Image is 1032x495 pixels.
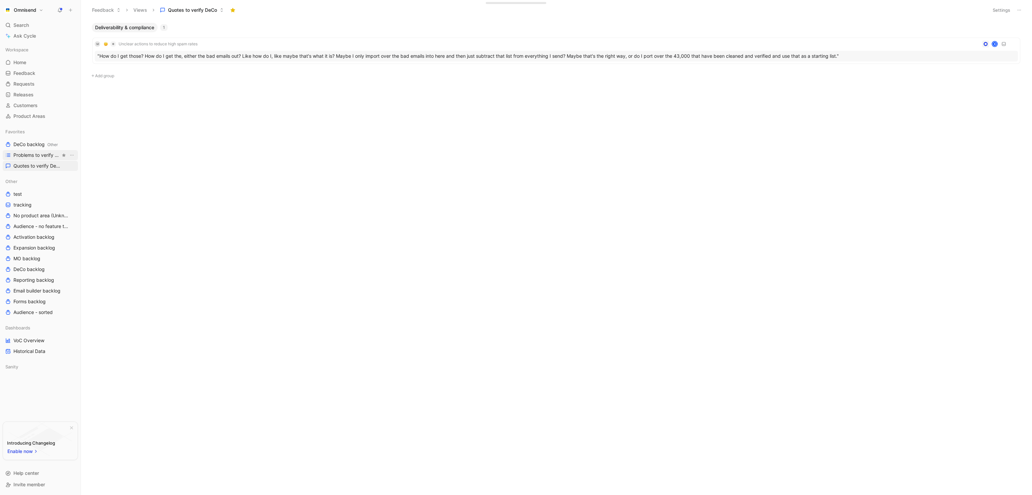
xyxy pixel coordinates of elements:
img: bg-BLZuj68n.svg [9,422,72,456]
span: Quotes to verify DeCo [168,7,217,13]
span: Home [13,59,26,66]
span: Forms backlog [13,298,46,305]
a: Quotes to verify DeCo [3,161,78,171]
span: Quotes to verify DeCo [13,163,61,169]
a: Feedback [3,68,78,78]
span: Workspace [5,46,29,53]
div: 1 [160,24,168,31]
a: M🤔Unclear actions to reduce high spam ratesK"How do I get those? How do I get the, either the bad... [92,38,1020,64]
div: Dashboards [3,323,78,333]
span: Audience - sorted [13,309,53,316]
a: Audience - sorted [3,307,78,317]
span: DeCo backlog [13,141,58,148]
a: Ask Cycle [3,31,78,41]
span: No product area (Unknowns) [13,212,69,219]
a: Product Areas [3,111,78,121]
span: MO backlog [13,255,40,262]
span: Product Areas [13,113,45,120]
span: Releases [13,91,34,98]
span: Email builder backlog [13,287,60,294]
div: Workspace [3,45,78,55]
div: K [992,42,997,46]
span: VoC Overview [13,337,44,344]
img: Omnisend [4,7,11,13]
a: Home [3,57,78,67]
span: Help center [13,470,39,476]
a: Releases [3,90,78,100]
span: Ask Cycle [13,32,36,40]
a: test [3,189,78,199]
a: Customers [3,100,78,110]
div: DashboardsVoC OverviewHistorical Data [3,323,78,356]
span: Requests [13,81,35,87]
a: Requests [3,79,78,89]
a: Activation backlog [3,232,78,242]
button: OmnisendOmnisend [3,5,45,15]
a: Forms backlog [3,297,78,307]
span: Deliverability & compliance [95,24,154,31]
button: Feedback [89,5,124,15]
div: Deliverability & compliance1 [89,23,1024,66]
span: Search [13,21,29,29]
button: 🤔Unclear actions to reduce high spam rates [101,40,200,48]
a: Historical Data [3,346,78,356]
span: Invite member [13,482,45,487]
img: 🤔 [104,42,108,46]
span: tracking [13,201,32,208]
div: Help center [3,468,78,478]
a: Reporting backlog [3,275,78,285]
div: M [95,41,100,47]
a: tracking [3,200,78,210]
div: Favorites [3,127,78,137]
a: Problems to verify DeCoView actions [3,150,78,160]
button: Enable now [7,447,39,456]
a: DeCo backlogOther [3,139,78,149]
div: OthertesttrackingNo product area (Unknowns)Audience - no feature tagActivation backlogExpansion b... [3,176,78,317]
button: Quotes to verify DeCo [157,5,227,15]
span: Other [47,142,58,147]
a: MO backlog [3,254,78,264]
div: Sanity [3,362,78,372]
div: Sanity [3,362,78,374]
div: Search [3,20,78,30]
span: Reporting backlog [13,277,54,283]
a: DeCo backlog [3,264,78,274]
span: Dashboards [5,324,30,331]
h1: Omnisend [14,7,36,13]
span: Other [5,178,17,185]
span: Enable now [7,447,34,455]
span: Unclear actions to reduce high spam rates [119,41,198,47]
span: Favorites [5,128,25,135]
span: DeCo backlog [13,266,45,273]
button: Settings [990,5,1013,15]
span: Feedback [13,70,35,77]
span: Customers [13,102,38,109]
div: Other [3,176,78,186]
a: No product area (Unknowns) [3,211,78,221]
a: Audience - no feature tag [3,221,78,231]
span: test [13,191,22,197]
a: Email builder backlog [3,286,78,296]
a: Expansion backlog [3,243,78,253]
span: Historical Data [13,348,45,355]
span: Audience - no feature tag [13,223,69,230]
span: Sanity [5,363,18,370]
span: Problems to verify DeCo [13,152,60,159]
span: Activation backlog [13,234,54,240]
div: Invite member [3,480,78,490]
div: Introducing Changelog [7,439,55,447]
button: Add group [89,72,1024,80]
a: VoC Overview [3,335,78,346]
button: Views [130,5,150,15]
div: "How do I get those? How do I get the, either the bad emails out? Like how do I, like maybe that'... [95,51,1018,61]
button: View actions [69,152,75,159]
button: Deliverability & compliance [92,23,158,32]
span: Expansion backlog [13,244,55,251]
